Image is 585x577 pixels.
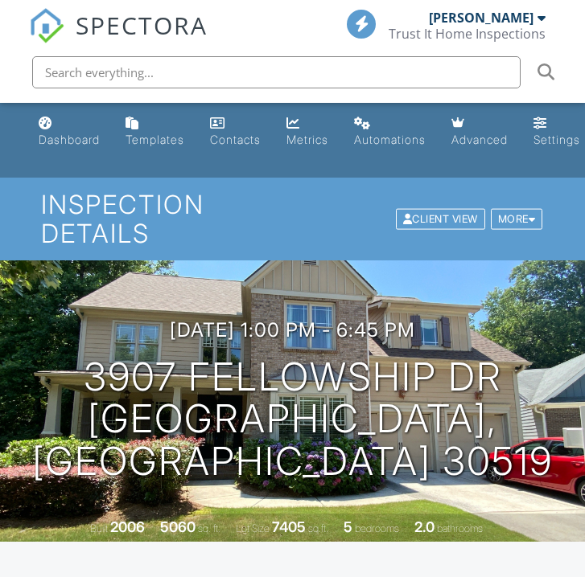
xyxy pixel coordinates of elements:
div: 2006 [110,518,145,535]
div: Metrics [286,133,328,146]
span: sq. ft. [198,522,220,534]
span: bedrooms [355,522,399,534]
a: Client View [394,212,489,224]
div: Templates [126,133,184,146]
span: bathrooms [437,522,483,534]
div: [PERSON_NAME] [429,10,534,26]
span: SPECTORA [76,8,208,42]
h1: 3907 Fellowship Dr [GEOGRAPHIC_DATA], [GEOGRAPHIC_DATA] 30519 [26,356,559,483]
div: Settings [534,133,580,146]
div: More [491,208,543,230]
span: Built [90,522,108,534]
a: Templates [119,109,191,155]
img: The Best Home Inspection Software - Spectora [29,8,64,43]
div: Advanced [451,133,508,146]
div: 5060 [160,518,196,535]
div: Client View [396,208,485,230]
span: sq.ft. [308,522,328,534]
a: Advanced [445,109,514,155]
a: Metrics [280,109,335,155]
div: 7405 [272,518,306,535]
a: Contacts [204,109,267,155]
div: Trust It Home Inspections [389,26,546,42]
div: 2.0 [414,518,435,535]
div: 5 [344,518,352,535]
div: Dashboard [39,133,100,146]
a: Automations (Basic) [348,109,432,155]
h1: Inspection Details [41,190,545,247]
div: Contacts [210,133,261,146]
h3: [DATE] 1:00 pm - 6:45 pm [170,319,415,341]
div: Automations [354,133,426,146]
input: Search everything... [32,56,521,88]
span: Lot Size [236,522,270,534]
a: SPECTORA [29,22,208,55]
a: Dashboard [32,109,106,155]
